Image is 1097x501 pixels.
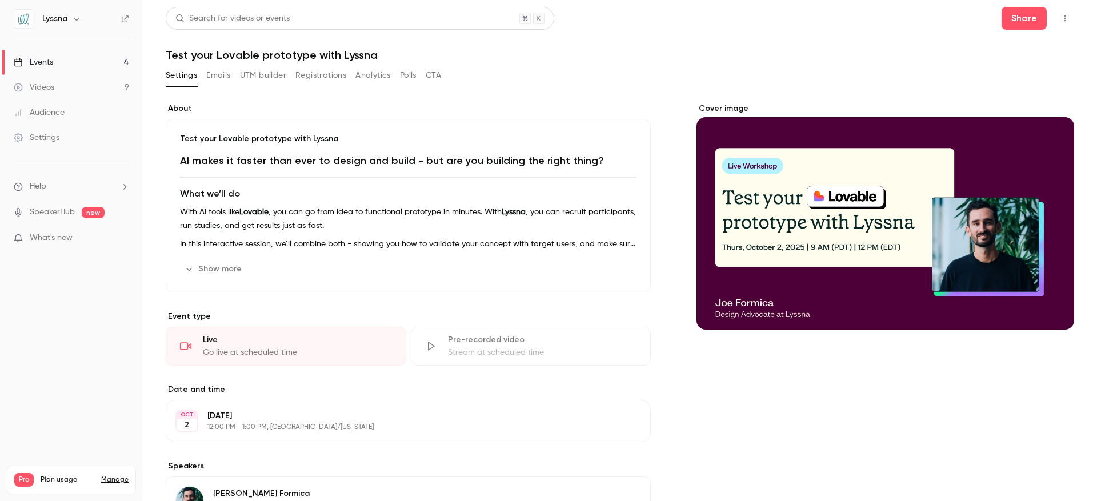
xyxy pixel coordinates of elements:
[448,347,637,358] div: Stream at scheduled time
[14,473,34,487] span: Pro
[166,327,406,366] div: LiveGo live at scheduled time
[30,206,75,218] a: SpeakerHub
[166,460,651,472] label: Speakers
[166,103,651,114] label: About
[180,133,636,145] p: Test your Lovable prototype with Lyssna
[203,347,392,358] div: Go live at scheduled time
[426,66,441,85] button: CTA
[166,48,1074,62] h1: Test your Lovable prototype with Lyssna
[166,66,197,85] button: Settings
[239,208,269,216] strong: Lovable
[355,66,391,85] button: Analytics
[502,208,526,216] strong: Lyssna
[14,107,65,118] div: Audience
[30,181,46,193] span: Help
[30,232,73,244] span: What's new
[240,66,286,85] button: UTM builder
[295,66,346,85] button: Registrations
[411,327,651,366] div: Pre-recorded videoStream at scheduled time
[14,57,53,68] div: Events
[400,66,417,85] button: Polls
[14,181,129,193] li: help-dropdown-opener
[14,132,59,143] div: Settings
[185,419,189,431] p: 2
[448,334,637,346] div: Pre-recorded video
[180,237,636,251] p: In this interactive session, we’ll combine both - showing you how to validate your concept with t...
[82,207,105,218] span: new
[175,13,290,25] div: Search for videos or events
[14,10,33,28] img: Lyssna
[207,423,590,432] p: 12:00 PM - 1:00 PM, [GEOGRAPHIC_DATA]/[US_STATE]
[177,411,197,419] div: OCT
[696,103,1074,330] section: Cover image
[41,475,94,484] span: Plan usage
[180,154,636,167] h1: AI makes it faster than ever to design and build - but are you building the right thing?
[115,233,129,243] iframe: Noticeable Trigger
[180,260,249,278] button: Show more
[166,384,651,395] label: Date and time
[14,82,54,93] div: Videos
[206,66,230,85] button: Emails
[166,311,651,322] p: Event type
[203,334,392,346] div: Live
[1002,7,1047,30] button: Share
[180,205,636,233] p: With AI tools like , you can go from idea to functional prototype in minutes. With , you can recr...
[696,103,1074,114] label: Cover image
[213,488,576,499] p: [PERSON_NAME] Formica
[101,475,129,484] a: Manage
[42,13,67,25] h6: Lyssna
[180,188,240,199] strong: What we’ll do
[207,410,590,422] p: [DATE]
